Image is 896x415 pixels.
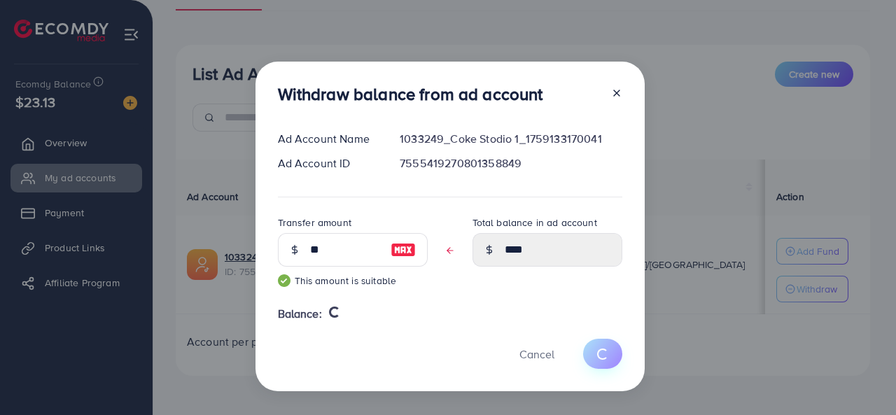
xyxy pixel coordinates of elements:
[391,241,416,258] img: image
[502,339,572,369] button: Cancel
[267,131,389,147] div: Ad Account Name
[267,155,389,171] div: Ad Account ID
[278,84,543,104] h3: Withdraw balance from ad account
[388,155,633,171] div: 7555419270801358849
[278,274,290,287] img: guide
[278,306,322,322] span: Balance:
[278,216,351,230] label: Transfer amount
[388,131,633,147] div: 1033249_Coke Stodio 1_1759133170041
[472,216,597,230] label: Total balance in ad account
[519,346,554,362] span: Cancel
[836,352,885,405] iframe: Chat
[278,274,428,288] small: This amount is suitable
